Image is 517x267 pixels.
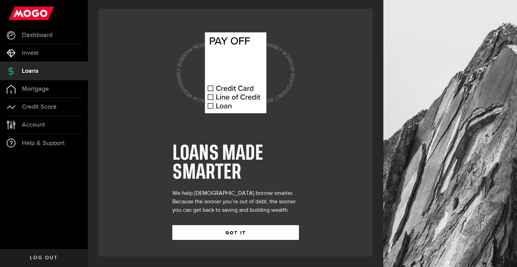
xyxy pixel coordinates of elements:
[22,50,39,56] span: Invest
[22,32,52,38] span: Dashboard
[22,122,45,128] span: Account
[172,189,299,215] div: We help [DEMOGRAPHIC_DATA] borrow smarter. Because the sooner you’re out of debt, the sooner you ...
[22,140,65,146] span: Help & Support
[30,255,58,260] span: Log out
[22,68,38,74] span: Loans
[172,144,299,182] h1: LOANS MADE SMARTER
[172,225,299,240] button: GOT IT
[22,86,49,92] span: Mortgage
[22,104,57,110] span: Credit Score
